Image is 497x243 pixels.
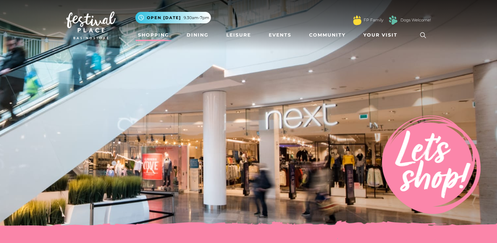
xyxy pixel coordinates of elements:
a: Leisure [224,29,254,41]
span: 9.30am-7pm [184,15,209,21]
a: Shopping [135,29,172,41]
span: Your Visit [363,32,397,39]
a: Events [266,29,294,41]
span: Open [DATE] [147,15,181,21]
a: Dogs Welcome! [400,17,431,23]
a: Your Visit [361,29,403,41]
a: FP Family [364,17,383,23]
img: Festival Place Logo [66,12,116,39]
a: Community [306,29,348,41]
a: Dining [184,29,211,41]
button: Open [DATE] 9.30am-7pm [135,12,211,23]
